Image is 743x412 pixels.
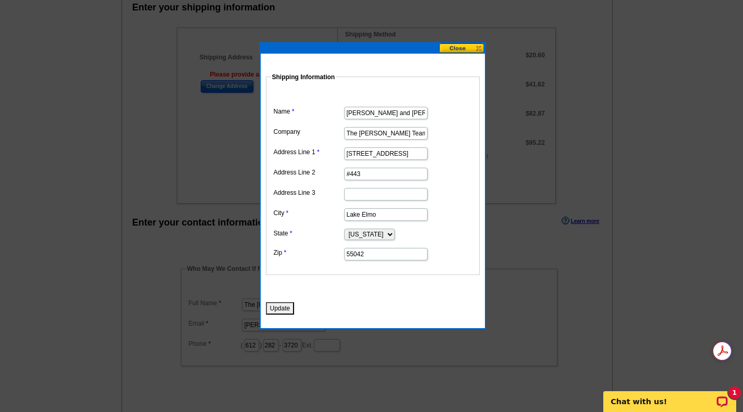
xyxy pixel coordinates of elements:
[596,379,743,412] iframe: LiveChat chat widget
[274,107,343,116] label: Name
[274,188,343,197] label: Address Line 3
[271,72,336,82] legend: Shipping Information
[274,208,343,218] label: City
[274,229,343,238] label: State
[274,248,343,257] label: Zip
[274,127,343,136] label: Company
[266,302,295,315] button: Update
[274,168,343,177] label: Address Line 2
[274,147,343,157] label: Address Line 1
